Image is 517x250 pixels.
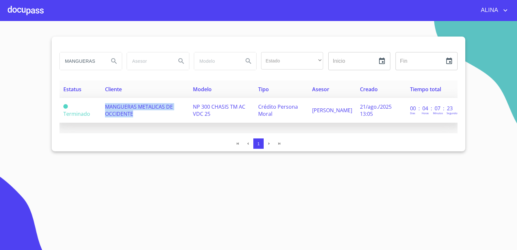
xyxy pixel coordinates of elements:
[63,110,90,117] span: Terminado
[60,52,104,70] input: search
[312,107,352,114] span: [PERSON_NAME]
[410,111,415,115] p: Dias
[257,141,259,146] span: 1
[258,86,269,93] span: Tipo
[312,86,329,93] span: Asesor
[193,103,245,117] span: NP 300 CHASIS TM AC VDC 25
[105,86,122,93] span: Cliente
[410,86,441,93] span: Tiempo total
[63,86,81,93] span: Estatus
[422,111,429,115] p: Horas
[194,52,238,70] input: search
[105,103,173,117] span: MANGUERAS METALICAS DE OCCIDENTE
[127,52,171,70] input: search
[241,53,256,69] button: Search
[63,104,68,109] span: Terminado
[447,111,459,115] p: Segundos
[106,53,122,69] button: Search
[174,53,189,69] button: Search
[261,52,323,70] div: ​
[253,138,264,149] button: 1
[360,86,378,93] span: Creado
[476,5,501,16] span: ALINA
[433,111,443,115] p: Minutos
[476,5,509,16] button: account of current user
[360,103,392,117] span: 21/ago./2025 13:05
[193,86,212,93] span: Modelo
[258,103,298,117] span: Crédito Persona Moral
[410,105,454,112] p: 00 : 04 : 07 : 23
